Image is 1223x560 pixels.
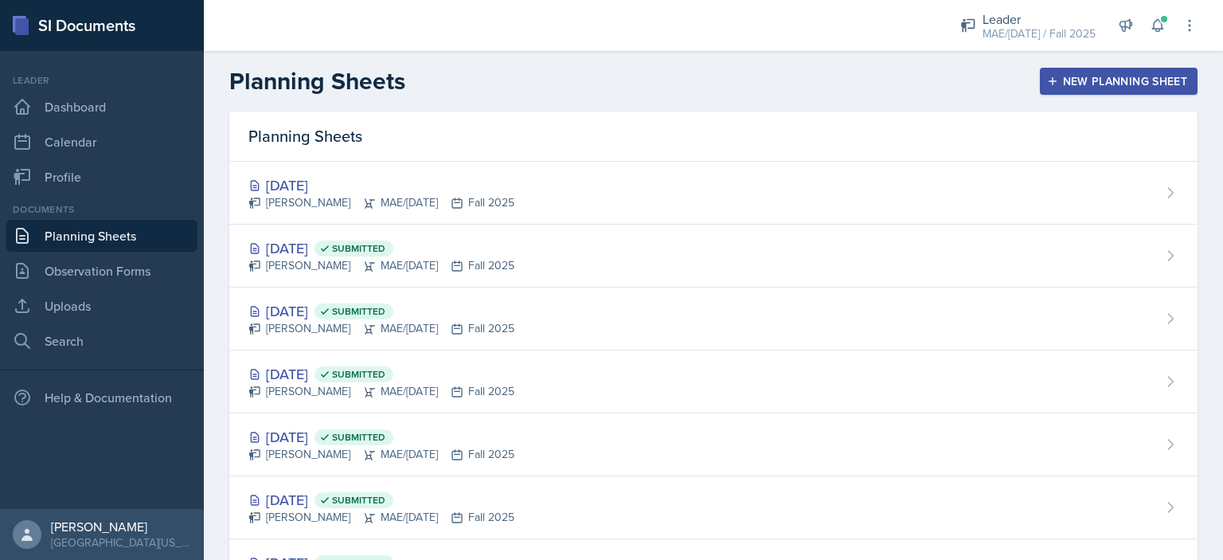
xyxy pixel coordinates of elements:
div: Leader [983,10,1096,29]
a: [DATE] Submitted [PERSON_NAME]MAE/[DATE]Fall 2025 [229,476,1198,539]
div: [PERSON_NAME] MAE/[DATE] Fall 2025 [248,383,514,400]
div: Help & Documentation [6,382,197,413]
div: [GEOGRAPHIC_DATA][US_STATE] in [GEOGRAPHIC_DATA] [51,535,191,550]
a: Dashboard [6,91,197,123]
span: Submitted [332,305,385,318]
div: MAE/[DATE] / Fall 2025 [983,25,1096,42]
span: Submitted [332,242,385,255]
a: [DATE] Submitted [PERSON_NAME]MAE/[DATE]Fall 2025 [229,350,1198,413]
a: [DATE] [PERSON_NAME]MAE/[DATE]Fall 2025 [229,162,1198,225]
a: [DATE] Submitted [PERSON_NAME]MAE/[DATE]Fall 2025 [229,225,1198,288]
a: Uploads [6,290,197,322]
div: [DATE] [248,426,514,448]
div: [PERSON_NAME] MAE/[DATE] Fall 2025 [248,446,514,463]
div: [PERSON_NAME] MAE/[DATE] Fall 2025 [248,509,514,526]
a: Planning Sheets [6,220,197,252]
h2: Planning Sheets [229,67,405,96]
a: [DATE] Submitted [PERSON_NAME]MAE/[DATE]Fall 2025 [229,413,1198,476]
div: [DATE] [248,174,514,196]
div: [DATE] [248,300,514,322]
div: New Planning Sheet [1050,75,1187,88]
div: [PERSON_NAME] [51,519,191,535]
div: Documents [6,202,197,217]
div: [PERSON_NAME] MAE/[DATE] Fall 2025 [248,320,514,337]
a: Profile [6,161,197,193]
div: [DATE] [248,237,514,259]
button: New Planning Sheet [1040,68,1198,95]
a: Calendar [6,126,197,158]
div: Leader [6,73,197,88]
span: Submitted [332,494,385,507]
a: [DATE] Submitted [PERSON_NAME]MAE/[DATE]Fall 2025 [229,288,1198,350]
div: [DATE] [248,489,514,511]
div: Planning Sheets [229,112,1198,162]
a: Search [6,325,197,357]
div: [PERSON_NAME] MAE/[DATE] Fall 2025 [248,257,514,274]
span: Submitted [332,431,385,444]
a: Observation Forms [6,255,197,287]
div: [PERSON_NAME] MAE/[DATE] Fall 2025 [248,194,514,211]
span: Submitted [332,368,385,381]
div: [DATE] [248,363,514,385]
